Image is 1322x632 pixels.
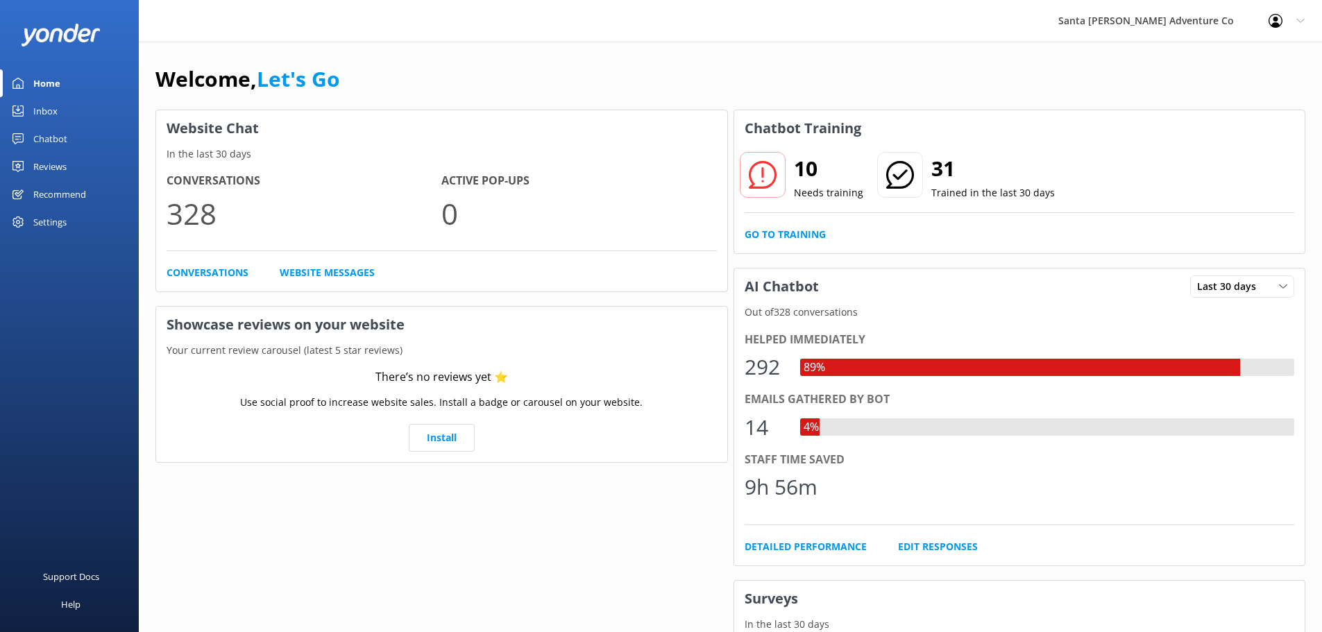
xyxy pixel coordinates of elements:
[745,331,1295,349] div: Helped immediately
[240,395,643,410] p: Use social proof to increase website sales. Install a badge or carousel on your website.
[898,539,978,554] a: Edit Responses
[745,411,786,444] div: 14
[33,125,67,153] div: Chatbot
[800,359,829,377] div: 89%
[745,227,826,242] a: Go to Training
[734,268,829,305] h3: AI Chatbot
[167,172,441,190] h4: Conversations
[156,110,727,146] h3: Website Chat
[167,190,441,237] p: 328
[43,563,99,590] div: Support Docs
[931,152,1055,185] h2: 31
[734,581,1305,617] h3: Surveys
[156,307,727,343] h3: Showcase reviews on your website
[734,617,1305,632] p: In the last 30 days
[409,424,475,452] a: Install
[167,265,248,280] a: Conversations
[745,451,1295,469] div: Staff time saved
[33,153,67,180] div: Reviews
[745,470,817,504] div: 9h 56m
[734,110,872,146] h3: Chatbot Training
[794,152,863,185] h2: 10
[745,391,1295,409] div: Emails gathered by bot
[375,368,508,386] div: There’s no reviews yet ⭐
[745,539,867,554] a: Detailed Performance
[156,146,727,162] p: In the last 30 days
[441,172,716,190] h4: Active Pop-ups
[280,265,375,280] a: Website Messages
[33,180,86,208] div: Recommend
[33,97,58,125] div: Inbox
[21,24,101,46] img: yonder-white-logo.png
[794,185,863,200] p: Needs training
[441,190,716,237] p: 0
[734,305,1305,320] p: Out of 328 conversations
[800,418,822,436] div: 4%
[156,343,727,358] p: Your current review carousel (latest 5 star reviews)
[257,65,340,93] a: Let's Go
[155,62,340,96] h1: Welcome,
[33,69,60,97] div: Home
[1197,279,1264,294] span: Last 30 days
[745,350,786,384] div: 292
[931,185,1055,200] p: Trained in the last 30 days
[61,590,80,618] div: Help
[33,208,67,236] div: Settings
